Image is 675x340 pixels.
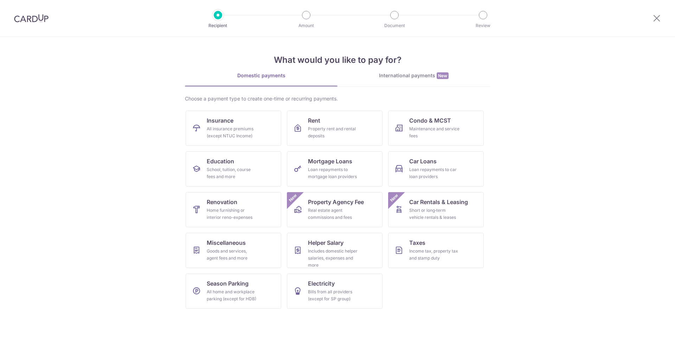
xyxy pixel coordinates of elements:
a: Car LoansLoan repayments to car loan providers [388,151,484,187]
div: Choose a payment type to create one-time or recurring payments. [185,95,490,102]
p: Amount [280,22,332,29]
span: Rent [308,116,320,125]
span: Helper Salary [308,238,343,247]
div: School, tuition, course fees and more [207,166,257,180]
span: Property Agency Fee [308,198,364,206]
div: Loan repayments to car loan providers [409,166,460,180]
span: Insurance [207,116,233,125]
div: All home and workplace parking (except for HDB) [207,288,257,302]
span: Miscellaneous [207,238,246,247]
a: TaxesIncome tax, property tax and stamp duty [388,233,484,268]
span: Taxes [409,238,425,247]
div: Maintenance and service fees [409,125,460,139]
div: Domestic payments [185,72,337,79]
h4: What would you like to pay for? [185,54,490,66]
a: Helper SalaryIncludes domestic helper salaries, expenses and more [287,233,382,268]
div: All insurance premiums (except NTUC Income) [207,125,257,139]
a: MiscellaneousGoods and services, agent fees and more [186,233,281,268]
img: CardUp [14,14,49,22]
div: Property rent and rental deposits [308,125,359,139]
a: Car Rentals & LeasingShort or long‑term vehicle rentals & leasesNew [388,192,484,227]
span: Condo & MCST [409,116,451,125]
span: Mortgage Loans [308,157,352,165]
a: RenovationHome furnishing or interior reno-expenses [186,192,281,227]
div: Real estate agent commissions and fees [308,207,359,221]
div: Home furnishing or interior reno-expenses [207,207,257,221]
span: New [437,72,449,79]
p: Recipient [192,22,244,29]
div: Bills from all providers (except for SP group) [308,288,359,302]
span: Education [207,157,234,165]
a: Condo & MCSTMaintenance and service fees [388,111,484,146]
a: Property Agency FeeReal estate agent commissions and feesNew [287,192,382,227]
span: Season Parking [207,279,249,288]
p: Document [368,22,420,29]
a: Season ParkingAll home and workplace parking (except for HDB) [186,274,281,309]
a: RentProperty rent and rental deposits [287,111,382,146]
div: Income tax, property tax and stamp duty [409,248,460,262]
span: New [388,192,400,204]
div: International payments [337,72,490,79]
span: Car Rentals & Leasing [409,198,468,206]
a: EducationSchool, tuition, course fees and more [186,151,281,187]
div: Short or long‑term vehicle rentals & leases [409,207,460,221]
div: Includes domestic helper salaries, expenses and more [308,248,359,269]
div: Loan repayments to mortgage loan providers [308,166,359,180]
span: Electricity [308,279,335,288]
a: Mortgage LoansLoan repayments to mortgage loan providers [287,151,382,187]
div: Goods and services, agent fees and more [207,248,257,262]
span: Car Loans [409,157,437,165]
a: InsuranceAll insurance premiums (except NTUC Income) [186,111,281,146]
span: Renovation [207,198,237,206]
span: New [287,192,299,204]
p: Review [457,22,509,29]
a: ElectricityBills from all providers (except for SP group) [287,274,382,309]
